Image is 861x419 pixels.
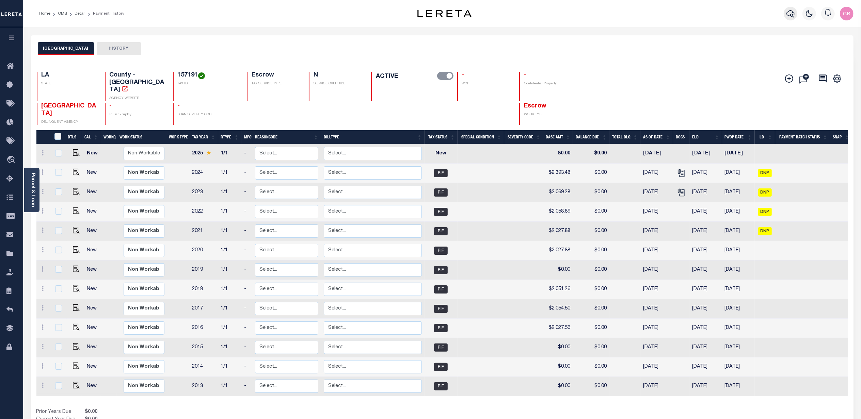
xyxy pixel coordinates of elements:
[640,377,673,396] td: [DATE]
[241,280,252,299] td: -
[39,12,50,16] a: Home
[689,357,722,377] td: [DATE]
[573,183,609,202] td: $0.00
[30,173,35,207] a: Parcel & Loan
[241,377,252,396] td: -
[462,81,511,86] p: WOP
[689,280,722,299] td: [DATE]
[434,227,448,235] span: PIF
[241,241,252,261] td: -
[189,338,218,357] td: 2015
[689,241,722,261] td: [DATE]
[218,357,242,377] td: 1/1
[84,377,104,396] td: New
[84,183,104,202] td: New
[758,188,772,197] span: DNP
[640,338,673,357] td: [DATE]
[110,112,165,117] p: In Bankruptcy
[189,357,218,377] td: 2014
[689,202,722,222] td: [DATE]
[84,261,104,280] td: New
[434,188,448,197] span: PIF
[110,72,165,94] h4: County - [GEOGRAPHIC_DATA]
[84,144,104,164] td: New
[218,130,242,144] th: RType: activate to sort column ascending
[241,164,252,183] td: -
[640,222,673,241] td: [DATE]
[178,72,239,79] h4: 157191
[84,319,104,338] td: New
[543,377,573,396] td: $0.00
[640,202,673,222] td: [DATE]
[830,130,852,144] th: SNAP: activate to sort column ascending
[640,357,673,377] td: [DATE]
[65,130,82,144] th: DTLS
[722,241,755,261] td: [DATE]
[189,280,218,299] td: 2018
[434,343,448,352] span: PIF
[241,261,252,280] td: -
[376,72,398,81] label: ACTIVE
[241,357,252,377] td: -
[758,229,772,234] a: DNP
[640,261,673,280] td: [DATE]
[458,130,504,144] th: Special Condition: activate to sort column ascending
[321,130,425,144] th: BillType: activate to sort column ascending
[38,42,94,55] button: [GEOGRAPHIC_DATA]
[524,81,579,86] p: Confidential Property
[189,377,218,396] td: 2013
[689,338,722,357] td: [DATE]
[722,202,755,222] td: [DATE]
[758,227,772,235] span: DNP
[573,299,609,319] td: $0.00
[840,7,854,20] img: svg+xml;base64,PHN2ZyB4bWxucz0iaHR0cDovL3d3dy53My5vcmcvMjAwMC9zdmciIHBvaW50ZXItZXZlbnRzPSJub25lIi...
[189,164,218,183] td: 2024
[117,130,166,144] th: Work Status
[543,261,573,280] td: $0.00
[218,222,242,241] td: 1/1
[543,338,573,357] td: $0.00
[241,299,252,319] td: -
[543,319,573,338] td: $2,027.56
[722,319,755,338] td: [DATE]
[189,319,218,338] td: 2016
[218,164,242,183] td: 1/1
[543,222,573,241] td: $2,027.88
[573,319,609,338] td: $0.00
[84,222,104,241] td: New
[110,96,165,101] p: AGENCY WEBSITE
[110,103,112,109] span: -
[524,72,526,78] span: -
[722,261,755,280] td: [DATE]
[252,130,321,144] th: ReasonCode: activate to sort column ascending
[101,130,117,144] th: WorkQ
[573,164,609,183] td: $0.00
[543,241,573,261] td: $2,027.88
[504,130,543,144] th: Severity Code: activate to sort column ascending
[434,169,448,177] span: PIF
[36,130,50,144] th: &nbsp;&nbsp;&nbsp;&nbsp;&nbsp;&nbsp;&nbsp;&nbsp;&nbsp;&nbsp;
[434,363,448,371] span: PIF
[425,144,458,164] td: New
[434,305,448,313] span: PIF
[640,164,673,183] td: [DATE]
[689,261,722,280] td: [DATE]
[166,130,189,144] th: Work Type
[84,338,104,357] td: New
[241,319,252,338] td: -
[755,130,775,144] th: LD: activate to sort column ascending
[84,164,104,183] td: New
[573,144,609,164] td: $0.00
[218,202,242,222] td: 1/1
[543,144,573,164] td: $0.00
[722,183,755,202] td: [DATE]
[218,280,242,299] td: 1/1
[241,222,252,241] td: -
[178,112,239,117] p: LOAN SEVERITY CODE
[758,171,772,175] a: DNP
[543,130,573,144] th: Base Amt: activate to sort column ascending
[84,299,104,319] td: New
[640,241,673,261] td: [DATE]
[252,72,301,79] h4: Escrow
[543,357,573,377] td: $0.00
